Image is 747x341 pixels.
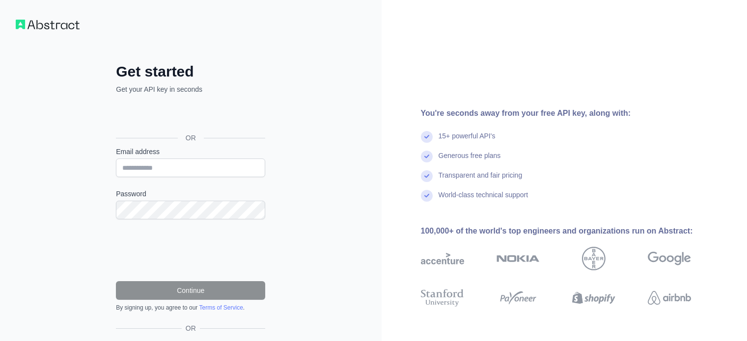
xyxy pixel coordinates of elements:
img: bayer [582,247,606,270]
div: By signing up, you agree to our . [116,304,265,312]
button: Continue [116,281,265,300]
div: World-class technical support [439,190,528,210]
span: OR [178,133,204,143]
img: check mark [421,131,433,143]
img: Workflow [16,20,80,29]
div: Generous free plans [439,151,501,170]
div: You're seconds away from your free API key, along with: [421,107,722,119]
p: Get your API key in seconds [116,84,265,94]
a: Terms of Service [199,304,243,311]
img: nokia [497,247,540,270]
h2: Get started [116,63,265,80]
img: check mark [421,190,433,202]
img: check mark [421,151,433,162]
img: google [648,247,691,270]
img: check mark [421,170,433,182]
label: Email address [116,147,265,157]
img: stanford university [421,287,464,309]
span: OR [182,323,200,333]
div: 100,000+ of the world's top engineers and organizations run on Abstract: [421,225,722,237]
img: shopify [572,287,615,309]
iframe: reCAPTCHA [116,231,265,269]
div: 15+ powerful API's [439,131,496,151]
img: payoneer [497,287,540,309]
img: airbnb [648,287,691,309]
label: Password [116,189,265,199]
img: accenture [421,247,464,270]
div: Transparent and fair pricing [439,170,523,190]
iframe: Sign in with Google Button [111,105,268,127]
